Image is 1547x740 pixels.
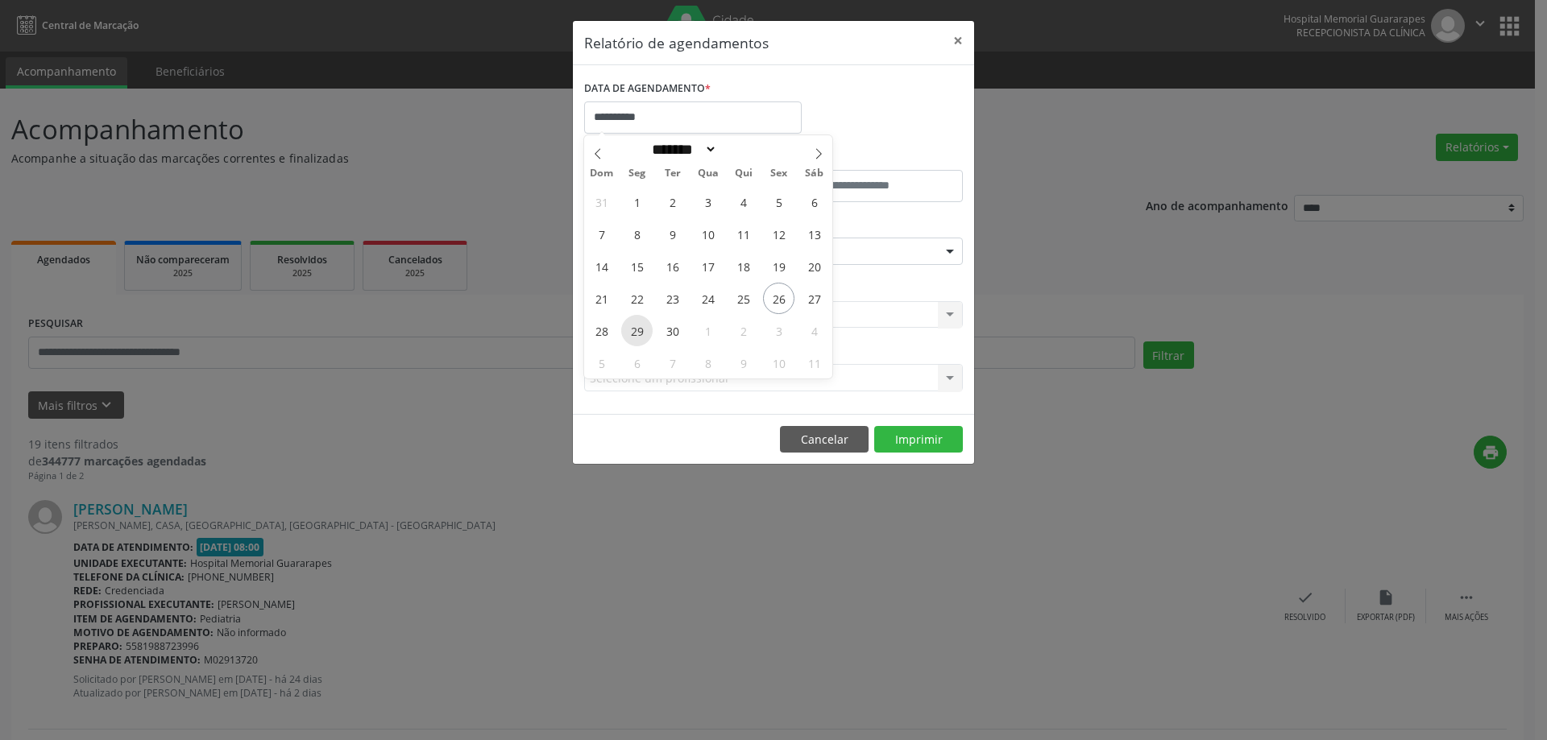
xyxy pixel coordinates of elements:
span: Dom [584,168,620,179]
span: Setembro 2, 2025 [657,186,688,217]
span: Setembro 17, 2025 [692,250,724,282]
span: Setembro 8, 2025 [621,218,653,250]
span: Qui [726,168,761,179]
span: Setembro 12, 2025 [763,218,794,250]
label: DATA DE AGENDAMENTO [584,76,711,101]
span: Setembro 29, 2025 [621,315,653,346]
button: Cancelar [780,426,869,453]
label: ATÉ [778,145,963,170]
span: Setembro 14, 2025 [586,250,617,282]
span: Setembro 16, 2025 [657,250,688,282]
span: Setembro 10, 2025 [692,218,724,250]
span: Setembro 30, 2025 [657,315,688,346]
span: Setembro 28, 2025 [586,315,617,346]
span: Setembro 21, 2025 [586,283,617,314]
span: Sex [761,168,797,179]
span: Ter [655,168,691,179]
span: Outubro 8, 2025 [692,347,724,378]
span: Setembro 19, 2025 [763,250,794,282]
span: Setembro 5, 2025 [763,186,794,217]
span: Setembro 1, 2025 [621,186,653,217]
span: Setembro 18, 2025 [728,250,759,282]
span: Setembro 7, 2025 [586,218,617,250]
span: Setembro 22, 2025 [621,283,653,314]
input: Year [717,141,770,158]
span: Setembro 4, 2025 [728,186,759,217]
span: Outubro 3, 2025 [763,315,794,346]
span: Outubro 10, 2025 [763,347,794,378]
span: Outubro 9, 2025 [728,347,759,378]
span: Setembro 27, 2025 [798,283,830,314]
span: Setembro 6, 2025 [798,186,830,217]
span: Setembro 26, 2025 [763,283,794,314]
span: Setembro 15, 2025 [621,250,653,282]
span: Sáb [797,168,832,179]
span: Outubro 5, 2025 [586,347,617,378]
button: Imprimir [874,426,963,453]
span: Setembro 25, 2025 [728,283,759,314]
span: Setembro 20, 2025 [798,250,830,282]
span: Setembro 3, 2025 [692,186,724,217]
span: Setembro 24, 2025 [692,283,724,314]
span: Setembro 23, 2025 [657,283,688,314]
span: Setembro 11, 2025 [728,218,759,250]
h5: Relatório de agendamentos [584,32,769,53]
span: Outubro 4, 2025 [798,315,830,346]
span: Outubro 6, 2025 [621,347,653,378]
span: Outubro 7, 2025 [657,347,688,378]
span: Setembro 9, 2025 [657,218,688,250]
span: Outubro 2, 2025 [728,315,759,346]
button: Close [942,21,974,60]
span: Setembro 13, 2025 [798,218,830,250]
span: Outubro 1, 2025 [692,315,724,346]
span: Outubro 11, 2025 [798,347,830,378]
span: Qua [691,168,726,179]
span: Seg [620,168,655,179]
span: Agosto 31, 2025 [586,186,617,217]
select: Month [646,141,717,158]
